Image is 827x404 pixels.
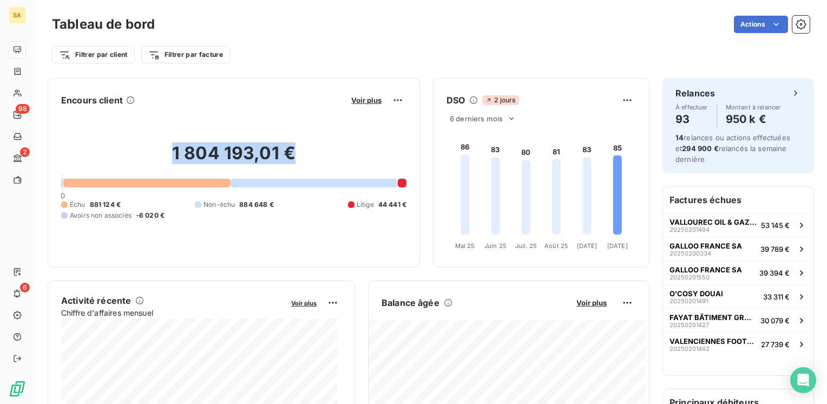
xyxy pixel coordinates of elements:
[136,211,165,220] span: -6 020 €
[288,298,320,308] button: Voir plus
[682,144,718,153] span: 294 900 €
[670,322,709,328] span: 20250201427
[70,200,86,210] span: Échu
[544,242,568,250] tspan: Août 25
[515,242,537,250] tspan: Juil. 25
[357,200,374,210] span: Litige
[675,104,708,110] span: À effectuer
[576,298,607,307] span: Voir plus
[670,337,757,346] span: VALENCIENNES FOOTBALL CLUB
[20,283,30,292] span: 6
[52,46,135,63] button: Filtrer par client
[348,95,385,105] button: Voir plus
[455,242,475,250] tspan: Mai 25
[663,308,813,332] button: FAYAT BÄTIMENT GRAND PROJETS2025020142730 079 €
[670,265,742,274] span: GALLOO FRANCE SA
[291,299,317,307] span: Voir plus
[239,200,273,210] span: 884 648 €
[670,274,710,281] span: 20250201550
[52,15,155,34] h3: Tableau de bord
[607,242,628,250] tspan: [DATE]
[726,110,781,128] h4: 950 k €
[61,94,123,107] h6: Encours client
[763,292,790,301] span: 33 311 €
[760,316,790,325] span: 30 079 €
[378,200,406,210] span: 44 441 €
[663,260,813,284] button: GALLOO FRANCE SA2025020155039 394 €
[760,245,790,253] span: 39 789 €
[670,226,710,233] span: 20250201494
[482,95,518,105] span: 2 jours
[61,307,284,318] span: Chiffre d'affaires mensuel
[573,298,610,308] button: Voir plus
[663,332,813,356] button: VALENCIENNES FOOTBALL CLUB2025020148227 739 €
[450,114,503,123] span: 6 derniers mois
[670,313,756,322] span: FAYAT BÄTIMENT GRAND PROJETS
[675,133,790,164] span: relances ou actions effectuées et relancés la semaine dernière.
[670,218,757,226] span: VALLOUREC OIL & GAZ FRANCE C/O VALLOUREC SSC
[670,289,723,298] span: O'COSY DOUAI
[726,104,781,110] span: Montant à relancer
[577,242,598,250] tspan: [DATE]
[670,250,711,257] span: 20250200334
[90,200,121,210] span: 881 124 €
[447,94,465,107] h6: DSO
[675,87,715,100] h6: Relances
[61,191,65,200] span: 0
[484,242,507,250] tspan: Juin 25
[761,221,790,230] span: 53 145 €
[61,294,131,307] h6: Activité récente
[675,110,708,128] h4: 93
[670,298,708,304] span: 20250201491
[670,242,742,250] span: GALLOO FRANCE SA
[663,213,813,237] button: VALLOUREC OIL & GAZ FRANCE C/O VALLOUREC SSC2025020149453 145 €
[141,46,230,63] button: Filtrer par facture
[9,6,26,24] div: SA
[759,269,790,277] span: 39 394 €
[9,380,26,398] img: Logo LeanPay
[734,16,788,33] button: Actions
[70,211,132,220] span: Avoirs non associés
[670,346,710,352] span: 20250201482
[663,187,813,213] h6: Factures échues
[675,133,684,142] span: 14
[204,200,235,210] span: Non-échu
[382,296,439,309] h6: Balance âgée
[790,367,816,393] div: Open Intercom Messenger
[61,142,406,175] h2: 1 804 193,01 €
[20,147,30,157] span: 2
[761,340,790,349] span: 27 739 €
[351,96,382,105] span: Voir plus
[663,284,813,308] button: O'COSY DOUAI2025020149133 311 €
[16,104,30,114] span: 98
[663,237,813,260] button: GALLOO FRANCE SA2025020033439 789 €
